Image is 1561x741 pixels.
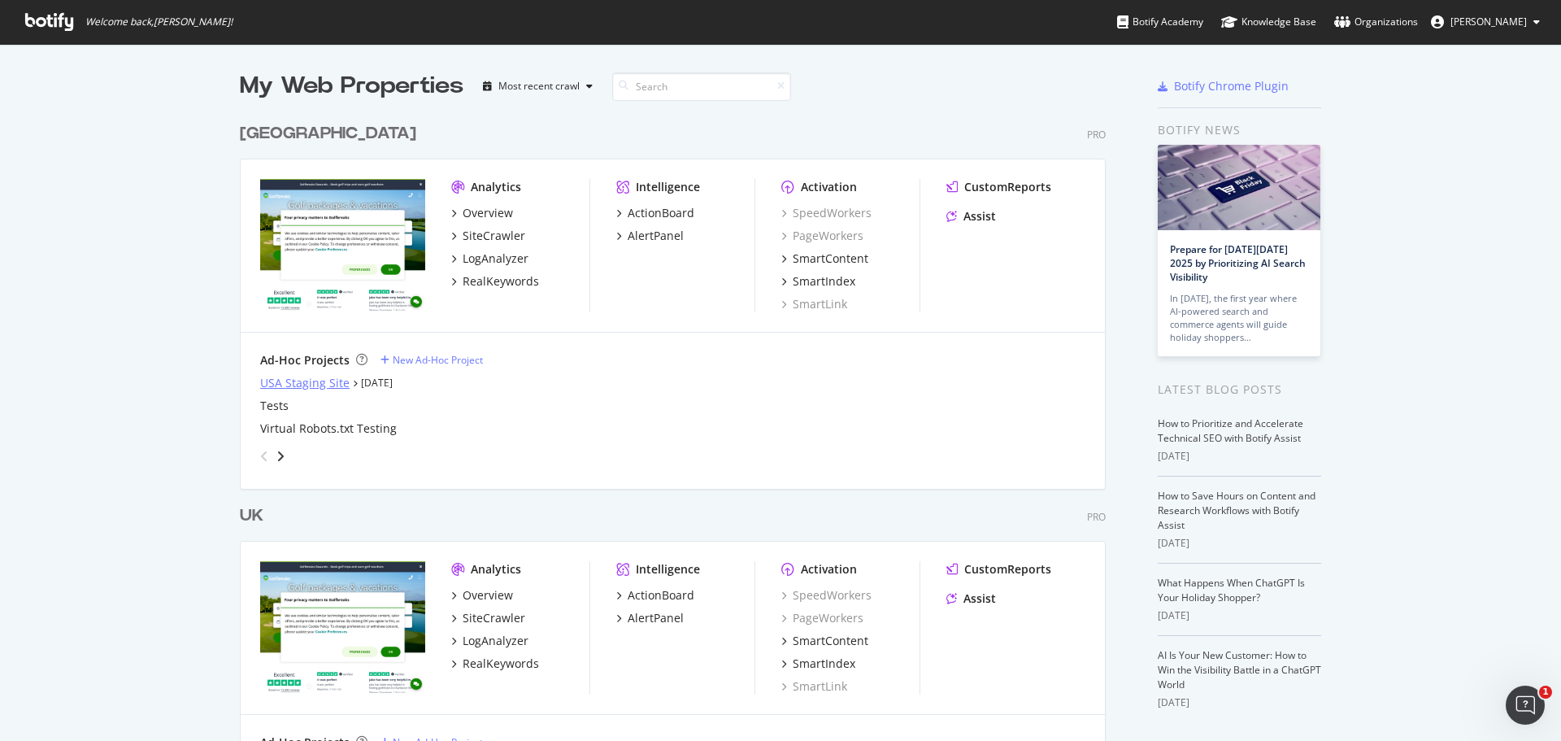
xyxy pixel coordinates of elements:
a: USA Staging Site [260,375,350,391]
a: UK [240,504,270,528]
a: SpeedWorkers [781,205,872,221]
div: ActionBoard [628,587,694,604]
a: RealKeywords [451,656,539,672]
div: CustomReports [964,561,1051,578]
a: New Ad-Hoc Project [380,353,483,367]
div: Latest Blog Posts [1158,381,1321,399]
span: Tom Neale [1450,15,1527,28]
img: www.golfbreaks.com/en-us/ [260,179,425,311]
div: Organizations [1334,14,1418,30]
div: Botify news [1158,121,1321,139]
img: Prepare for Black Friday 2025 by Prioritizing AI Search Visibility [1158,145,1320,230]
div: Knowledge Base [1221,14,1316,30]
a: AI Is Your New Customer: How to Win the Visibility Battle in a ChatGPT World [1158,648,1321,691]
div: SmartIndex [793,656,855,672]
div: RealKeywords [463,656,539,672]
div: Pro [1087,128,1106,142]
a: SiteCrawler [451,610,525,626]
div: Ad-Hoc Projects [260,352,350,368]
div: [DATE] [1158,695,1321,710]
a: SiteCrawler [451,228,525,244]
div: angle-right [275,448,286,464]
div: CustomReports [964,179,1051,195]
a: SpeedWorkers [781,587,872,604]
div: My Web Properties [240,70,463,102]
div: Botify Chrome Plugin [1174,78,1289,94]
a: Assist [946,591,996,607]
a: SmartLink [781,296,847,312]
a: CustomReports [946,179,1051,195]
div: Assist [963,591,996,607]
iframe: Intercom live chat [1506,686,1545,725]
a: How to Prioritize and Accelerate Technical SEO with Botify Assist [1158,416,1303,445]
a: ActionBoard [616,205,694,221]
div: Analytics [471,179,521,195]
a: [DATE] [361,376,393,390]
a: SmartLink [781,678,847,695]
div: Overview [463,205,513,221]
div: ActionBoard [628,205,694,221]
a: Overview [451,205,513,221]
a: LogAnalyzer [451,251,528,267]
a: Overview [451,587,513,604]
a: SmartContent [781,251,868,267]
span: 1 [1539,686,1552,699]
div: Activation [801,561,857,578]
a: LogAnalyzer [451,633,528,649]
div: SiteCrawler [463,610,525,626]
div: Botify Academy [1117,14,1203,30]
a: What Happens When ChatGPT Is Your Holiday Shopper? [1158,576,1305,604]
div: Most recent crawl [498,81,580,91]
a: Prepare for [DATE][DATE] 2025 by Prioritizing AI Search Visibility [1170,242,1306,284]
a: SmartContent [781,633,868,649]
div: UK [240,504,263,528]
div: SiteCrawler [463,228,525,244]
a: SmartIndex [781,273,855,290]
a: SmartIndex [781,656,855,672]
a: AlertPanel [616,610,684,626]
a: RealKeywords [451,273,539,290]
input: Search [612,72,791,101]
img: www.golfbreaks.com/en-gb/ [260,561,425,693]
div: SmartIndex [793,273,855,290]
div: Pro [1087,510,1106,524]
div: Overview [463,587,513,604]
a: [GEOGRAPHIC_DATA] [240,122,423,146]
div: Intelligence [636,561,700,578]
a: ActionBoard [616,587,694,604]
a: Assist [946,208,996,224]
div: Tests [260,398,289,414]
a: PageWorkers [781,610,863,626]
div: LogAnalyzer [463,251,528,267]
a: How to Save Hours on Content and Research Workflows with Botify Assist [1158,489,1315,532]
a: Botify Chrome Plugin [1158,78,1289,94]
div: [GEOGRAPHIC_DATA] [240,122,416,146]
div: RealKeywords [463,273,539,290]
button: Most recent crawl [476,73,599,99]
div: Analytics [471,561,521,578]
a: PageWorkers [781,228,863,244]
a: CustomReports [946,561,1051,578]
div: [DATE] [1158,536,1321,551]
div: SmartContent [793,251,868,267]
div: [DATE] [1158,449,1321,464]
div: Activation [801,179,857,195]
div: LogAnalyzer [463,633,528,649]
div: SmartContent [793,633,868,649]
div: Intelligence [636,179,700,195]
div: In [DATE], the first year where AI-powered search and commerce agents will guide holiday shoppers… [1170,292,1308,344]
a: Virtual Robots.txt Testing [260,421,397,437]
button: [PERSON_NAME] [1418,9,1553,35]
div: AlertPanel [628,228,684,244]
div: angle-left [254,443,275,469]
div: [DATE] [1158,608,1321,623]
a: AlertPanel [616,228,684,244]
div: Assist [963,208,996,224]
